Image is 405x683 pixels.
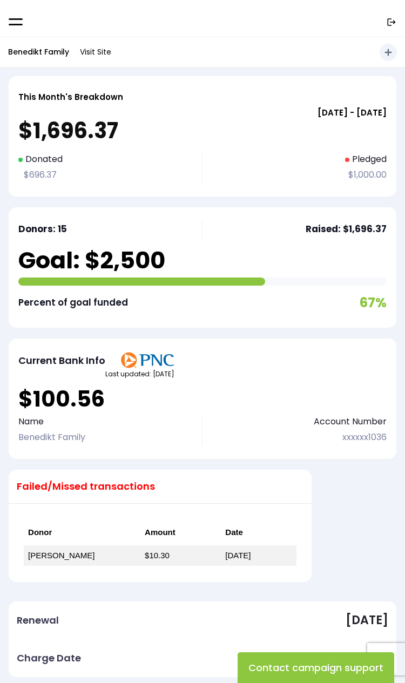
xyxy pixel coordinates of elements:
[105,368,174,380] p: Last updated: [DATE]
[18,388,387,410] p: $100.56
[360,291,387,314] p: 67%
[282,647,388,669] p: 5th of the month
[18,352,105,369] p: Current Bank Info
[314,414,387,430] p: Account Number
[17,650,81,667] p: Charge Date
[18,221,186,238] p: Donors: 15
[28,551,94,560] a: [PERSON_NAME]
[225,551,251,560] a: [DATE]
[145,551,170,560] a: $10.30
[18,105,387,120] p: [DATE] - [DATE]
[238,652,394,683] button: Contact campaign support
[18,294,128,311] p: Percent of goal funded
[221,520,296,545] th: Date
[75,42,117,63] a: Visit Site
[24,520,140,545] th: Donor
[18,152,186,167] p: Donated
[18,167,186,183] p: $696.37
[345,152,387,167] p: Pledged
[120,352,174,368] img: PNClogo.svg
[8,45,69,59] p: Benedikt Family
[343,167,387,183] p: $1,000.00
[18,120,387,141] p: $1,696.37
[346,610,388,631] p: [DATE]
[17,478,155,495] p: Failed/Missed transactions
[140,520,221,545] th: Amount
[18,430,186,445] p: Benedikt Family
[18,90,123,104] p: This Month's Breakdown
[18,243,165,278] p: Goal: $2,500
[18,414,186,430] p: Name
[342,430,387,445] p: xxxxxx1036
[306,221,387,238] p: Raised: $1,696.37
[17,612,59,629] p: Renewal
[383,47,394,58] i: add
[380,44,397,61] button: add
